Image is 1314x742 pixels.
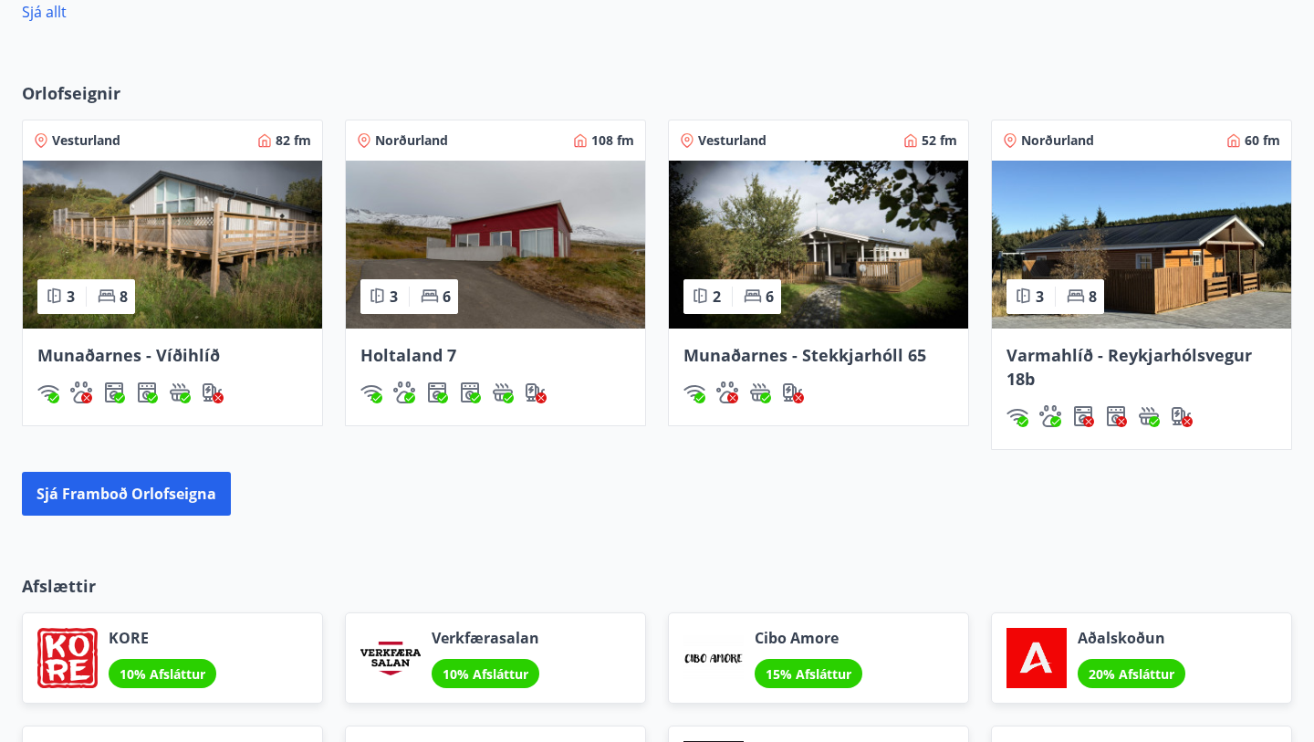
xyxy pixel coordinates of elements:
div: Þurrkari [136,381,158,403]
span: Varmahlíð - Reykjarhólsvegur 18b [1006,344,1252,390]
span: 6 [766,287,774,307]
img: Paella dish [346,161,645,329]
span: Norðurland [1021,131,1094,150]
span: 15% Afsláttur [766,665,851,683]
img: hddCLTAnxqFUMr1fxmbGG8zWilo2syolR0f9UjPn.svg [459,381,481,403]
div: Þráðlaust net [37,381,59,403]
button: Sjá framboð orlofseigna [22,472,231,516]
img: HJRyFFsYp6qjeUYhR4dAD8CaCEsnIFYZ05miwXoh.svg [37,381,59,403]
img: Paella dish [669,161,968,329]
div: Þvottavél [1072,405,1094,427]
span: 8 [120,287,128,307]
span: 3 [1036,287,1044,307]
span: 52 fm [922,131,957,150]
div: Þurrkari [1105,405,1127,427]
span: Cibo Amore [755,628,862,648]
span: Munaðarnes - Víðihlíð [37,344,220,366]
span: 8 [1089,287,1097,307]
div: Heitur pottur [492,381,514,403]
img: hddCLTAnxqFUMr1fxmbGG8zWilo2syolR0f9UjPn.svg [136,381,158,403]
span: 10% Afsláttur [120,665,205,683]
span: Vesturland [698,131,766,150]
div: Hleðslustöð fyrir rafbíla [1171,405,1193,427]
div: Heitur pottur [1138,405,1160,427]
div: Gæludýr [1039,405,1061,427]
div: Þvottavél [426,381,448,403]
span: KORE [109,628,216,648]
img: HJRyFFsYp6qjeUYhR4dAD8CaCEsnIFYZ05miwXoh.svg [1006,405,1028,427]
span: 20% Afsláttur [1089,665,1174,683]
img: Dl16BY4EX9PAW649lg1C3oBuIaAsR6QVDQBO2cTm.svg [1072,405,1094,427]
div: Gæludýr [70,381,92,403]
img: hddCLTAnxqFUMr1fxmbGG8zWilo2syolR0f9UjPn.svg [1105,405,1127,427]
div: Gæludýr [393,381,415,403]
span: 2 [713,287,721,307]
img: h89QDIuHlAdpqTriuIvuEWkTH976fOgBEOOeu1mi.svg [1138,405,1160,427]
span: Vesturland [52,131,120,150]
img: pxcaIm5dSOV3FS4whs1soiYWTwFQvksT25a9J10C.svg [1039,405,1061,427]
div: Hleðslustöð fyrir rafbíla [202,381,224,403]
div: Þráðlaust net [1006,405,1028,427]
div: Þurrkari [459,381,481,403]
span: Orlofseignir [22,81,120,105]
img: h89QDIuHlAdpqTriuIvuEWkTH976fOgBEOOeu1mi.svg [492,381,514,403]
img: nH7E6Gw2rvWFb8XaSdRp44dhkQaj4PJkOoRYItBQ.svg [1171,405,1193,427]
span: 108 fm [591,131,634,150]
span: 60 fm [1245,131,1280,150]
span: Verkfærasalan [432,628,539,648]
img: h89QDIuHlAdpqTriuIvuEWkTH976fOgBEOOeu1mi.svg [169,381,191,403]
div: Hleðslustöð fyrir rafbíla [525,381,547,403]
div: Þvottavél [103,381,125,403]
span: 10% Afsláttur [443,665,528,683]
img: pxcaIm5dSOV3FS4whs1soiYWTwFQvksT25a9J10C.svg [716,381,738,403]
a: Sjá allt [22,2,67,22]
img: Dl16BY4EX9PAW649lg1C3oBuIaAsR6QVDQBO2cTm.svg [426,381,448,403]
div: Hleðslustöð fyrir rafbíla [782,381,804,403]
div: Heitur pottur [749,381,771,403]
span: Norðurland [375,131,448,150]
img: pxcaIm5dSOV3FS4whs1soiYWTwFQvksT25a9J10C.svg [393,381,415,403]
span: 82 fm [276,131,311,150]
span: 6 [443,287,451,307]
p: Afslættir [22,574,1292,598]
img: Dl16BY4EX9PAW649lg1C3oBuIaAsR6QVDQBO2cTm.svg [103,381,125,403]
span: Aðalskoðun [1078,628,1185,648]
img: Paella dish [23,161,322,329]
span: Munaðarnes - Stekkjarhóll 65 [683,344,926,366]
img: Paella dish [992,161,1291,329]
div: Þráðlaust net [683,381,705,403]
img: h89QDIuHlAdpqTriuIvuEWkTH976fOgBEOOeu1mi.svg [749,381,771,403]
img: HJRyFFsYp6qjeUYhR4dAD8CaCEsnIFYZ05miwXoh.svg [360,381,382,403]
div: Þráðlaust net [360,381,382,403]
img: nH7E6Gw2rvWFb8XaSdRp44dhkQaj4PJkOoRYItBQ.svg [782,381,804,403]
div: Heitur pottur [169,381,191,403]
img: HJRyFFsYp6qjeUYhR4dAD8CaCEsnIFYZ05miwXoh.svg [683,381,705,403]
img: pxcaIm5dSOV3FS4whs1soiYWTwFQvksT25a9J10C.svg [70,381,92,403]
span: 3 [390,287,398,307]
img: nH7E6Gw2rvWFb8XaSdRp44dhkQaj4PJkOoRYItBQ.svg [202,381,224,403]
span: 3 [67,287,75,307]
div: Gæludýr [716,381,738,403]
span: Holtaland 7 [360,344,456,366]
img: nH7E6Gw2rvWFb8XaSdRp44dhkQaj4PJkOoRYItBQ.svg [525,381,547,403]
